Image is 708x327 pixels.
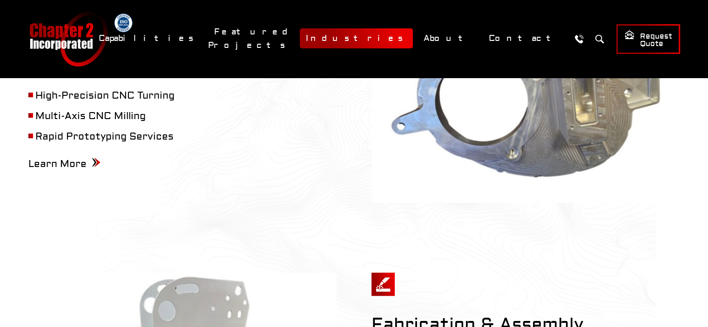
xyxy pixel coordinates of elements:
li: High-Precision CNC Turning [28,88,337,104]
li: Multi-Axis CNC Milling [28,108,337,124]
a: About [418,28,478,48]
a: Call Us [571,30,588,47]
a: Learn More [28,158,101,170]
a: Capabilities [93,28,203,48]
a: Contact [483,28,566,48]
a: Request Quote [616,24,680,54]
a: Featured Projects [208,22,295,55]
span: Request Quote [624,30,672,49]
button: Search [591,30,608,47]
a: Industries [300,28,413,48]
li: Rapid Prototyping Services [28,129,337,145]
a: Chapter 2 Incorporated [28,11,108,67]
